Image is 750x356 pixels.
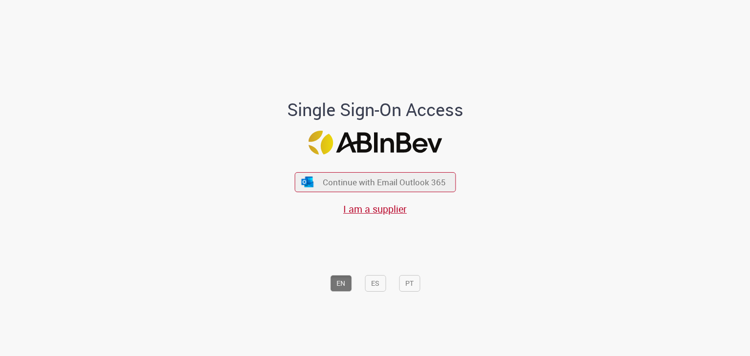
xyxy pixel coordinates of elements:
[343,202,407,216] a: I am a supplier
[294,172,456,192] button: ícone Azure/Microsoft 360 Continue with Email Outlook 365
[308,131,442,155] img: Logo ABInBev
[365,275,386,292] button: ES
[240,100,511,119] h1: Single Sign-On Access
[330,275,352,292] button: EN
[301,177,314,187] img: ícone Azure/Microsoft 360
[323,177,446,188] span: Continue with Email Outlook 365
[399,275,420,292] button: PT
